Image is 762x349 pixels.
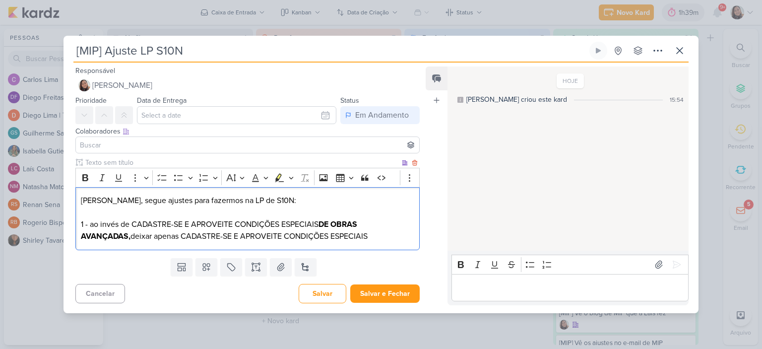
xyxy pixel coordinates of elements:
[75,187,420,250] div: Editor editing area: main
[340,96,359,105] label: Status
[350,284,420,303] button: Salvar e Fechar
[594,47,602,55] div: Ligar relógio
[78,79,90,91] img: Sharlene Khoury
[466,94,567,105] div: [PERSON_NAME] criou este kard
[451,274,689,301] div: Editor editing area: main
[75,96,107,105] label: Prioridade
[137,96,187,105] label: Data de Entrega
[137,106,336,124] input: Select a date
[75,126,420,137] div: Colaboradores
[78,139,417,151] input: Buscar
[73,42,587,60] input: Kard Sem Título
[355,109,409,121] div: Em Andamento
[83,157,400,168] input: Texto sem título
[299,284,346,303] button: Salvar
[75,76,420,94] button: [PERSON_NAME]
[81,195,414,242] p: [PERSON_NAME], segue ajustes para fazermos na LP de S10N: 1 - ao invés de CADASTRE-SE E APROVEITE...
[75,67,115,75] label: Responsável
[451,255,689,274] div: Editor toolbar
[670,95,684,104] div: 15:54
[340,106,420,124] button: Em Andamento
[92,79,152,91] span: [PERSON_NAME]
[75,284,125,303] button: Cancelar
[75,168,420,187] div: Editor toolbar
